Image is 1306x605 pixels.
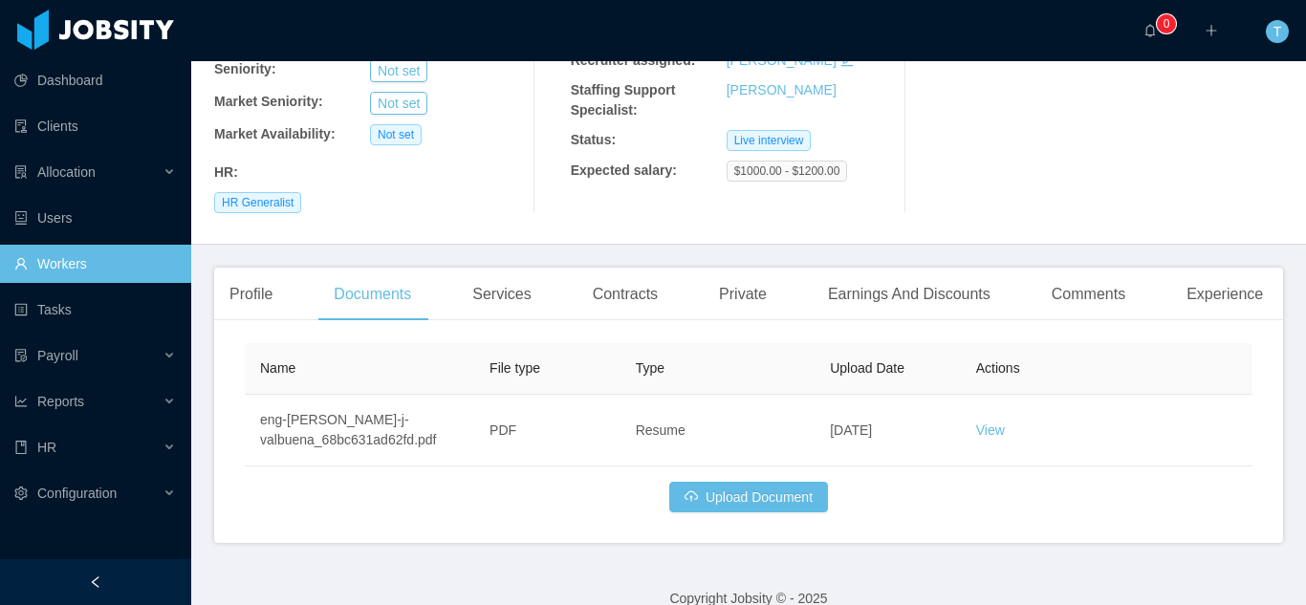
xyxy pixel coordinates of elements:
[214,192,301,213] span: HR Generalist
[474,395,620,466] td: PDF
[490,360,540,376] span: File type
[1036,268,1141,321] div: Comments
[1143,24,1157,37] i: icon: bell
[14,349,28,362] i: icon: file-protect
[571,132,616,147] b: Status:
[14,245,176,283] a: icon: userWorkers
[1273,20,1282,43] span: T
[704,268,782,321] div: Private
[14,441,28,454] i: icon: book
[830,360,904,376] span: Upload Date
[245,395,474,466] td: eng-[PERSON_NAME]-j-valbuena_68bc631ad62fd.pdf
[571,82,676,118] b: Staffing Support Specialist:
[727,130,812,151] span: Live interview
[37,164,96,180] span: Allocation
[830,422,872,438] span: [DATE]
[727,161,848,182] span: $1000.00 - $1200.00
[14,291,176,329] a: icon: profileTasks
[214,268,288,321] div: Profile
[214,164,238,180] b: HR :
[636,360,664,376] span: Type
[37,394,84,409] span: Reports
[37,440,56,455] span: HR
[1205,24,1218,37] i: icon: plus
[1157,14,1176,33] sup: 0
[813,268,1006,321] div: Earnings And Discounts
[214,94,323,109] b: Market Seniority:
[14,61,176,99] a: icon: pie-chartDashboard
[370,59,427,82] button: Not set
[14,486,28,500] i: icon: setting
[636,422,686,438] span: Resume
[571,162,677,178] b: Expected salary:
[14,165,28,179] i: icon: solution
[577,268,673,321] div: Contracts
[669,482,828,512] button: icon: cloud-uploadUpload Document
[14,107,176,145] a: icon: auditClients
[1171,268,1278,321] div: Experience
[976,422,1005,438] a: View
[37,348,78,363] span: Payroll
[976,360,1020,376] span: Actions
[370,124,422,145] span: Not set
[260,360,295,376] span: Name
[318,268,426,321] div: Documents
[727,82,837,97] a: [PERSON_NAME]
[370,92,427,115] button: Not set
[14,199,176,237] a: icon: robotUsers
[37,486,117,501] span: Configuration
[457,268,546,321] div: Services
[214,126,336,141] b: Market Availability:
[214,61,276,76] b: Seniority:
[14,395,28,408] i: icon: line-chart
